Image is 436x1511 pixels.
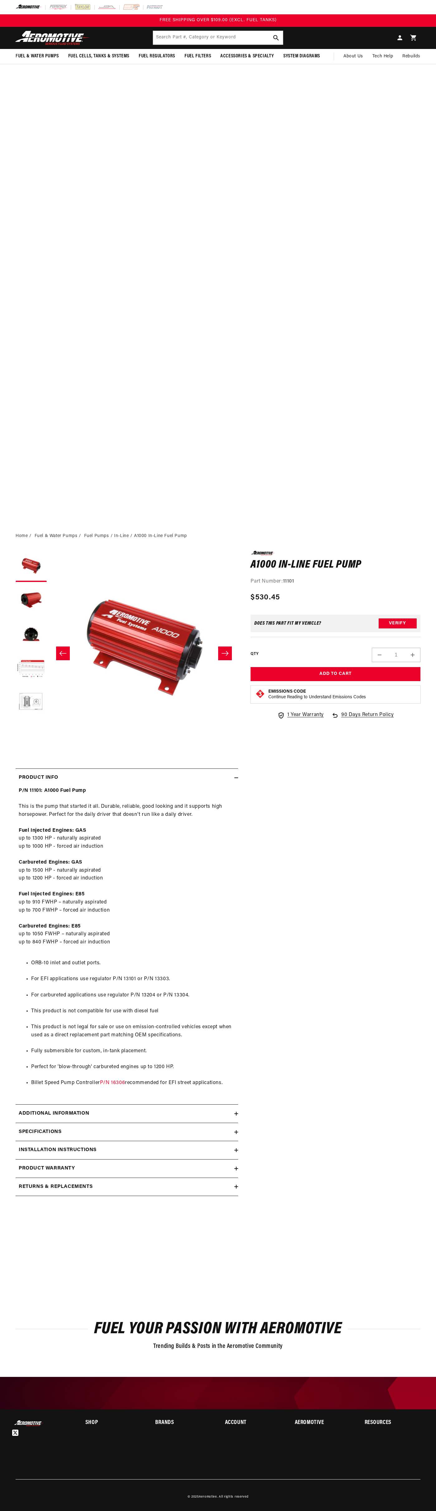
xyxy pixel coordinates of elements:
[225,1420,281,1426] summary: Account
[283,53,320,60] span: System Diagrams
[31,1047,235,1055] li: Fully submersible for custom, in-tank placement.
[114,533,134,540] li: In-Line
[16,787,238,1095] div: This is the pump that started it all. Durable, reliable, good looking and it supports high horsep...
[365,1420,420,1426] summary: Resources
[16,533,420,540] nav: breadcrumbs
[220,53,274,60] span: Accessories & Specialty
[153,1343,283,1349] span: Trending Builds & Posts in the Aeromotive Community
[251,651,258,657] label: QTY
[31,1023,235,1039] li: This product is not legal for sale or use on emission-controlled vehicles except when used as a d...
[251,560,420,570] h1: A1000 In-Line Fuel Pump
[16,654,47,685] button: Load image 4 in gallery view
[16,1178,238,1196] summary: Returns & replacements
[341,711,394,725] span: 90 Days Return Policy
[268,689,306,694] strong: Emissions Code
[268,689,366,700] button: Emissions CodeContinue Reading to Understand Emissions Codes
[379,618,417,628] button: Verify
[251,667,420,681] button: Add to Cart
[139,53,175,60] span: Fuel Regulators
[13,31,91,45] img: Aeromotive
[31,991,235,1000] li: For carbureted applications use regulator P/N 13204 or P/N 13304.
[343,54,363,59] span: About Us
[16,619,47,651] button: Load image 3 in gallery view
[16,688,47,719] button: Load image 5 in gallery view
[269,31,283,45] button: Search Part #, Category or Keyword
[19,774,58,782] h2: Product Info
[184,53,211,60] span: Fuel Filters
[295,1420,351,1426] summary: Aeromotive
[31,1007,235,1015] li: This product is not compatible for use with diesel fuel
[398,49,425,64] summary: Rebuilds
[339,49,368,64] a: About Us
[16,1105,238,1123] summary: Additional information
[268,695,366,700] p: Continue Reading to Understand Emissions Codes
[31,959,235,967] li: ORB-10 inlet and outlet ports.
[287,711,324,719] span: 1 Year Warranty
[31,1063,235,1071] li: Perfect for 'blow-through' carbureted engines up to 1200 HP.
[155,1420,211,1426] summary: Brands
[35,533,78,540] a: Fuel & Water Pumps
[134,533,187,540] li: A1000 In-Line Fuel Pump
[19,1146,97,1154] h2: Installation Instructions
[19,1165,75,1173] h2: Product warranty
[19,1128,61,1136] h2: Specifications
[31,975,235,983] li: For EFI applications use regulator P/N 13101 or P/N 13303.
[331,711,394,725] a: 90 Days Return Policy
[68,53,129,60] span: Fuel Cells, Tanks & Systems
[134,49,180,64] summary: Fuel Regulators
[64,49,134,64] summary: Fuel Cells, Tanks & Systems
[19,924,81,929] strong: Carbureted Engines: E85
[16,1322,420,1336] h2: Fuel Your Passion with Aeromotive
[56,647,70,660] button: Slide left
[19,892,85,897] strong: Fuel Injected Engines: E85
[279,49,325,64] summary: System Diagrams
[16,533,28,540] a: Home
[372,53,393,60] span: Tech Help
[84,533,109,540] a: Fuel Pumps
[153,31,283,45] input: Search Part #, Category or Keyword
[160,18,277,22] span: FREE SHIPPING OVER $109.00 (EXCL. FUEL TANKS)
[19,788,86,793] strong: P/N 11101: A1000 Fuel Pump
[254,621,321,626] div: Does This part fit My vehicle?
[180,49,216,64] summary: Fuel Filters
[13,1420,45,1426] img: Aeromotive
[402,53,420,60] span: Rebuilds
[277,711,324,719] a: 1 Year Warranty
[16,769,238,787] summary: Product Info
[11,49,64,64] summary: Fuel & Water Pumps
[31,1079,235,1087] li: Billet Speed Pump Controller recommended for EFI street applications.
[85,1420,141,1426] summary: Shop
[19,860,82,865] strong: Carbureted Engines: GAS
[16,1141,238,1159] summary: Installation Instructions
[16,551,47,582] button: Load image 1 in gallery view
[251,592,280,603] span: $530.45
[219,1495,248,1499] small: All rights reserved
[218,647,232,660] button: Slide right
[100,1080,125,1085] a: P/N 16306
[199,1495,217,1499] a: Aeromotive
[16,1160,238,1178] summary: Product warranty
[255,689,265,699] img: Emissions code
[368,49,398,64] summary: Tech Help
[19,828,86,833] strong: Fuel Injected Engines: GAS
[16,551,238,756] media-gallery: Gallery Viewer
[16,53,59,60] span: Fuel & Water Pumps
[16,585,47,616] button: Load image 2 in gallery view
[16,1123,238,1141] summary: Specifications
[19,1183,93,1191] h2: Returns & replacements
[251,578,420,586] div: Part Number:
[19,1110,89,1118] h2: Additional information
[216,49,279,64] summary: Accessories & Specialty
[283,579,294,584] strong: 11101
[188,1495,218,1499] small: © 2025 .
